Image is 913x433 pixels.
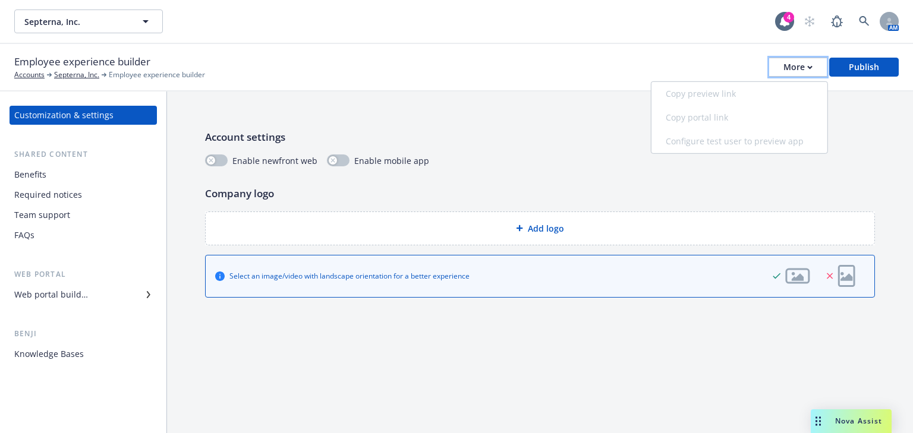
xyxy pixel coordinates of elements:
[10,328,157,340] div: Benji
[10,285,157,304] a: Web portal builder
[10,226,157,245] a: FAQs
[798,10,821,33] a: Start snowing
[829,58,899,77] button: Publish
[205,129,875,145] p: Account settings
[852,10,876,33] a: Search
[769,58,827,77] button: More
[811,409,892,433] button: Nova Assist
[14,10,163,33] button: Septerna, Inc.
[14,54,150,69] span: Employee experience builder
[825,10,849,33] a: Report a Bug
[10,148,157,160] div: Shared content
[14,206,70,225] div: Team support
[205,211,875,245] div: Add logo
[232,154,317,167] span: Enable newfront web
[783,58,813,76] div: More
[109,69,205,80] span: Employee experience builder
[24,15,127,28] span: Septerna, Inc.
[10,206,157,225] a: Team support
[14,285,88,304] div: Web portal builder
[354,154,429,167] span: Enable mobile app
[10,344,157,364] a: Knowledge Bases
[783,12,794,23] div: 4
[528,222,564,235] span: Add logo
[14,185,82,204] div: Required notices
[54,69,99,80] a: Septerna, Inc.
[10,268,157,280] div: Web portal
[14,344,84,364] div: Knowledge Bases
[14,106,114,125] div: Customization & settings
[14,69,45,80] a: Accounts
[14,226,34,245] div: FAQs
[10,185,157,204] a: Required notices
[205,186,875,201] p: Company logo
[835,416,882,426] span: Nova Assist
[849,58,879,76] div: Publish
[811,409,826,433] div: Drag to move
[10,165,157,184] a: Benefits
[14,165,46,184] div: Benefits
[229,271,470,281] div: Select an image/video with landscape orientation for a better experience
[10,106,157,125] a: Customization & settings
